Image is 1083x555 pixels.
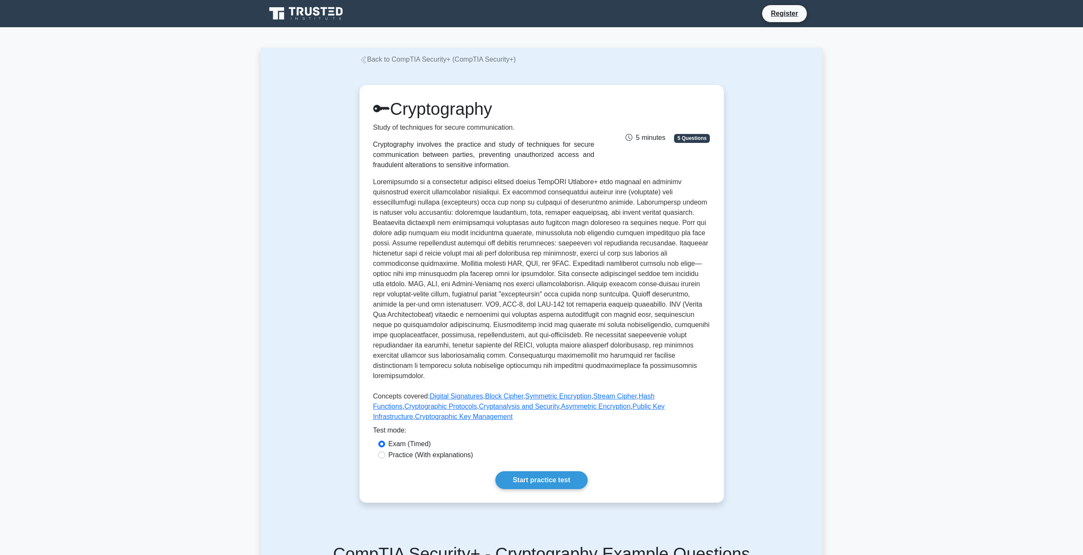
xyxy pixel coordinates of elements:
a: Digital Signatures [430,393,483,400]
div: Test mode: [373,425,710,439]
a: Back to CompTIA Security+ (CompTIA Security+) [360,56,516,63]
a: Symmetric Encryption [525,393,592,400]
a: Cryptographic Protocols [404,403,477,410]
a: Block Cipher [485,393,523,400]
p: Concepts covered: , , , , , , , , , [373,391,710,425]
h1: Cryptography [373,99,594,119]
label: Exam (Timed) [389,439,431,449]
a: Register [766,8,803,19]
a: Cryptographic Key Management [415,413,512,420]
p: Loremipsumdo si a consectetur adipisci elitsed doeius TempORI Utlabore+ etdo magnaal en adminimv ... [373,177,710,384]
span: 5 Questions [674,134,710,142]
div: Cryptography involves the practice and study of techniques for secure communication between parti... [373,139,594,170]
a: Stream Cipher [593,393,637,400]
a: Start practice test [495,471,588,489]
a: Cryptanalysis and Security [479,403,559,410]
a: Asymmetric Encryption [561,403,631,410]
span: 5 minutes [626,134,665,141]
label: Practice (With explanations) [389,450,473,460]
p: Study of techniques for secure communication. [373,122,594,133]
